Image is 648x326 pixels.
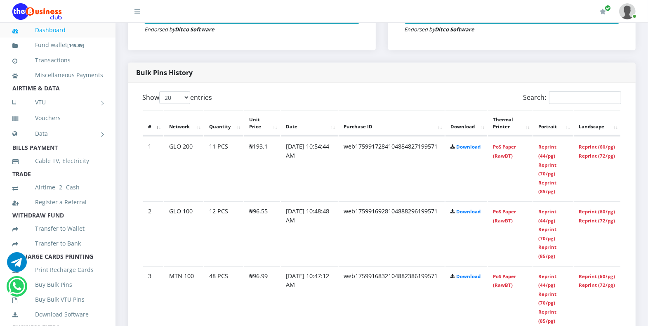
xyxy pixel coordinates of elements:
[538,226,556,241] a: Reprint (70/pg)
[175,26,214,33] strong: Ditco Software
[12,66,103,85] a: Miscellaneous Payments
[445,111,487,136] th: Download: activate to sort column ascending
[579,208,615,215] a: Reprint (60/pg)
[600,8,606,15] i: Renew/Upgrade Subscription
[405,26,475,33] small: Endorsed by
[574,111,620,136] th: Landscape: activate to sort column ascending
[7,258,27,272] a: Chat for support
[339,111,445,136] th: Purchase ID: activate to sort column ascending
[12,275,103,294] a: Buy Bulk Pins
[12,51,103,70] a: Transactions
[204,137,243,201] td: 11 PCS
[204,201,243,265] td: 12 PCS
[12,305,103,324] a: Download Software
[69,42,82,48] b: 149.89
[12,3,62,20] img: Logo
[281,111,338,136] th: Date: activate to sort column ascending
[538,162,556,177] a: Reprint (70/pg)
[12,219,103,238] a: Transfer to Wallet
[538,291,556,306] a: Reprint (70/pg)
[435,26,475,33] strong: Ditco Software
[164,137,203,201] td: GLO 200
[143,201,163,265] td: 2
[164,111,203,136] th: Network: activate to sort column ascending
[281,137,338,201] td: [DATE] 10:54:44 AM
[12,21,103,40] a: Dashboard
[244,137,280,201] td: ₦193.1
[538,208,556,224] a: Reprint (44/pg)
[549,91,621,104] input: Search:
[159,91,190,104] select: Showentries
[204,111,243,136] th: Quantity: activate to sort column ascending
[12,234,103,253] a: Transfer to Bank
[579,282,615,288] a: Reprint (72/pg)
[523,91,621,104] label: Search:
[142,91,212,104] label: Show entries
[579,153,615,159] a: Reprint (72/pg)
[164,201,203,265] td: GLO 100
[12,151,103,170] a: Cable TV, Electricity
[12,35,103,55] a: Fund wallet[149.89]
[493,144,516,159] a: PoS Paper (RawBT)
[136,68,193,77] strong: Bulk Pins History
[605,5,611,11] span: Renew/Upgrade Subscription
[143,137,163,201] td: 1
[67,42,84,48] small: [ ]
[8,283,25,296] a: Chat for support
[144,26,214,33] small: Endorsed by
[12,123,103,144] a: Data
[533,111,573,136] th: Portrait: activate to sort column ascending
[579,217,615,224] a: Reprint (72/pg)
[12,92,103,113] a: VTU
[493,208,516,224] a: PoS Paper (RawBT)
[538,273,556,288] a: Reprint (44/pg)
[339,137,445,201] td: web1759917284104884827199571
[12,193,103,212] a: Register a Referral
[538,244,556,259] a: Reprint (85/pg)
[538,180,556,195] a: Reprint (85/pg)
[579,273,615,279] a: Reprint (60/pg)
[538,309,556,324] a: Reprint (85/pg)
[12,290,103,309] a: Buy Bulk VTU Pins
[244,201,280,265] td: ₦96.55
[143,111,163,136] th: #: activate to sort column descending
[488,111,532,136] th: Thermal Printer: activate to sort column ascending
[456,144,481,150] a: Download
[281,201,338,265] td: [DATE] 10:48:48 AM
[579,144,615,150] a: Reprint (60/pg)
[12,260,103,279] a: Print Recharge Cards
[493,273,516,288] a: PoS Paper (RawBT)
[244,111,280,136] th: Unit Price: activate to sort column ascending
[339,201,445,265] td: web1759916928104888296199571
[619,3,636,19] img: User
[456,273,481,279] a: Download
[12,109,103,128] a: Vouchers
[12,178,103,197] a: Airtime -2- Cash
[456,208,481,215] a: Download
[538,144,556,159] a: Reprint (44/pg)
